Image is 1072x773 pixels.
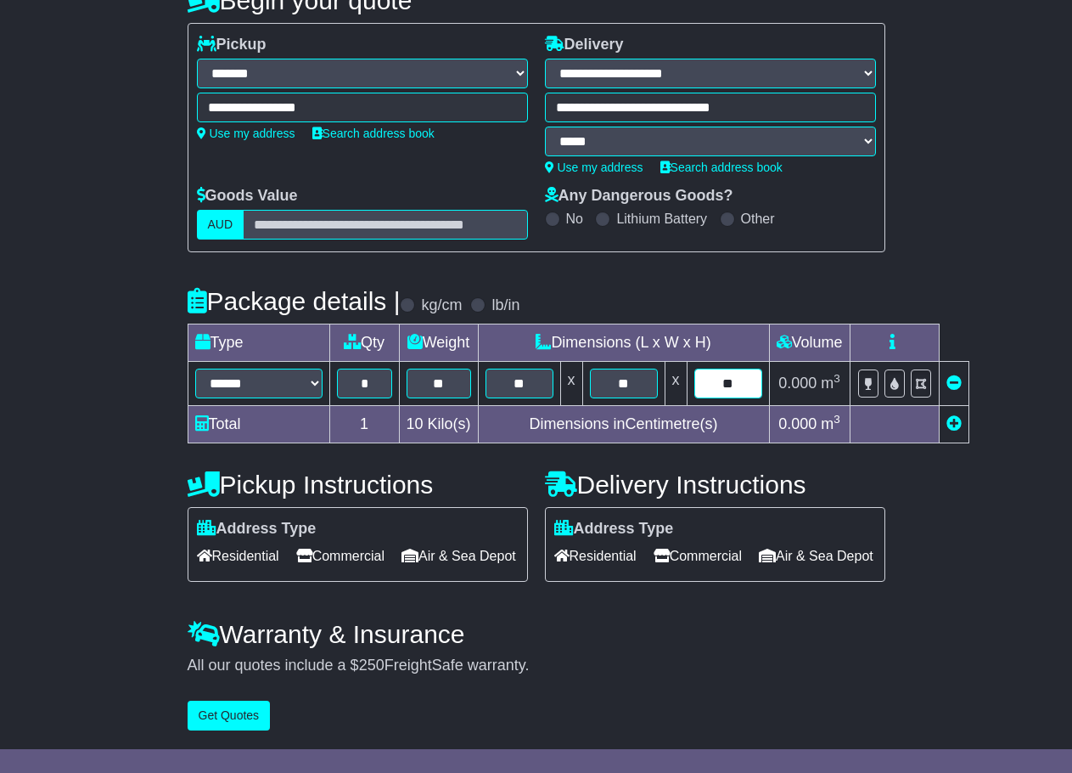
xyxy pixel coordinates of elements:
a: Search address book [312,127,435,140]
a: Search address book [660,161,783,174]
a: Remove this item [946,375,962,392]
label: Pickup [197,36,267,54]
div: All our quotes include a $ FreightSafe warranty. [188,657,885,675]
span: 0.000 [778,415,817,432]
td: Dimensions (L x W x H) [478,324,769,362]
h4: Pickup Instructions [188,471,528,499]
td: Weight [399,324,478,362]
span: 250 [359,657,384,674]
span: 0.000 [778,375,817,392]
span: Air & Sea Depot [401,543,516,569]
h4: Delivery Instructions [545,471,885,499]
span: Air & Sea Depot [759,543,873,569]
td: Type [188,324,329,362]
a: Use my address [545,161,643,174]
span: Commercial [296,543,384,569]
label: Address Type [197,520,317,539]
td: x [665,362,687,406]
td: Total [188,406,329,443]
button: Get Quotes [188,701,271,731]
label: kg/cm [421,296,462,315]
td: x [560,362,582,406]
label: Goods Value [197,187,298,206]
sup: 3 [833,372,840,385]
label: lb/in [491,296,519,315]
label: Address Type [554,520,674,539]
span: Commercial [654,543,742,569]
h4: Package details | [188,287,401,315]
label: No [566,211,583,227]
td: Volume [769,324,850,362]
td: 1 [329,406,399,443]
h4: Warranty & Insurance [188,620,885,648]
td: Qty [329,324,399,362]
span: 10 [407,415,424,432]
span: Residential [554,543,637,569]
label: AUD [197,210,244,240]
label: Lithium Battery [616,211,707,227]
label: Other [741,211,775,227]
label: Any Dangerous Goods? [545,187,733,206]
span: m [821,375,840,392]
sup: 3 [833,413,840,426]
td: Dimensions in Centimetre(s) [478,406,769,443]
td: Kilo(s) [399,406,478,443]
label: Delivery [545,36,624,54]
a: Use my address [197,127,295,140]
span: m [821,415,840,432]
a: Add new item [946,415,962,432]
span: Residential [197,543,279,569]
